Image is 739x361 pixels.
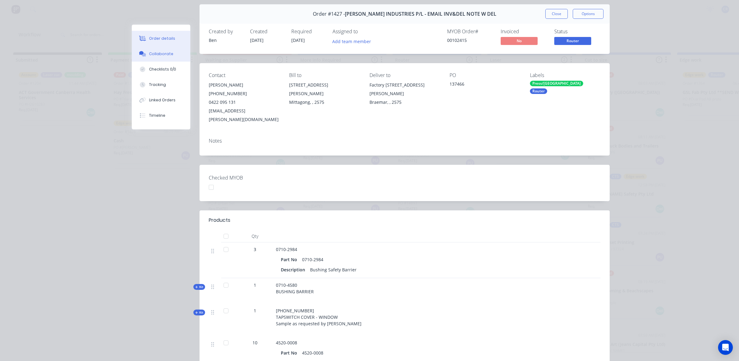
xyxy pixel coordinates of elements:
[195,285,203,289] span: Kit
[450,81,520,89] div: 137466
[345,11,496,17] span: [PERSON_NAME] INDUSTRIES P/L - EMAIL INV&DEL NOTE W DEL
[195,310,203,315] span: Kit
[369,81,440,98] div: Factory [STREET_ADDRESS][PERSON_NAME]
[276,282,314,294] span: 0710-4580 BUSHING BARRIER
[300,348,326,357] div: 4520-0008
[276,340,297,346] span: 4520-0008
[276,246,297,252] span: 0710-2984
[149,36,175,41] div: Order details
[149,82,166,87] div: Tracking
[132,62,190,77] button: Checklists 0/0
[369,72,440,78] div: Deliver to
[333,29,394,34] div: Assigned to
[132,92,190,108] button: Linked Orders
[276,308,361,327] span: [PHONE_NUMBER] TAPSWITCH COVER - WINDOW Sample as requested by [PERSON_NAME]
[209,89,279,98] div: [PHONE_NUMBER]
[289,98,360,107] div: Mittagong, , 2575
[209,81,279,124] div: [PERSON_NAME][PHONE_NUMBER]0422 095 131[EMAIL_ADDRESS][PERSON_NAME][DOMAIN_NAME]
[132,108,190,123] button: Timeline
[289,81,360,107] div: [STREET_ADDRESS][PERSON_NAME]Mittagong, , 2575
[501,37,538,45] span: No
[254,246,256,253] span: 3
[289,72,360,78] div: Bill to
[254,282,256,288] span: 1
[193,284,205,290] div: Kit
[530,81,583,86] div: Press/[GEOGRAPHIC_DATA]
[209,217,230,224] div: Products
[501,29,547,34] div: Invoiced
[209,98,279,107] div: 0422 095 131
[289,81,360,98] div: [STREET_ADDRESS][PERSON_NAME]
[369,98,440,107] div: Braemar, , 2575
[291,29,325,34] div: Required
[149,67,176,72] div: Checklists 0/0
[369,81,440,107] div: Factory [STREET_ADDRESS][PERSON_NAME]Braemar, , 2575
[308,265,359,274] div: Bushing Safety Barrier
[209,138,600,144] div: Notes
[209,72,279,78] div: Contact
[447,37,493,43] div: 00102415
[554,29,600,34] div: Status
[447,29,493,34] div: MYOB Order #
[149,51,173,57] div: Collaborate
[718,340,733,355] div: Open Intercom Messenger
[281,265,308,274] div: Description
[236,230,273,242] div: Qty
[254,307,256,314] span: 1
[132,46,190,62] button: Collaborate
[281,255,300,264] div: Part No
[149,113,165,118] div: Timeline
[209,37,243,43] div: Ben
[193,310,205,315] div: Kit
[300,255,326,264] div: 0710-2984
[450,72,520,78] div: PO
[209,81,279,89] div: [PERSON_NAME]
[291,37,305,43] span: [DATE]
[250,29,284,34] div: Created
[250,37,264,43] span: [DATE]
[554,37,591,46] button: Router
[545,9,568,19] button: Close
[329,37,374,45] button: Add team member
[209,174,286,181] label: Checked MYOB
[132,77,190,92] button: Tracking
[281,348,300,357] div: Part No
[149,97,176,103] div: Linked Orders
[530,88,547,94] div: Router
[209,29,243,34] div: Created by
[313,11,345,17] span: Order #1427 -
[530,72,600,78] div: Labels
[132,31,190,46] button: Order details
[573,9,604,19] button: Options
[554,37,591,45] span: Router
[333,37,374,45] button: Add team member
[209,107,279,124] div: [EMAIL_ADDRESS][PERSON_NAME][DOMAIN_NAME]
[252,339,257,346] span: 10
